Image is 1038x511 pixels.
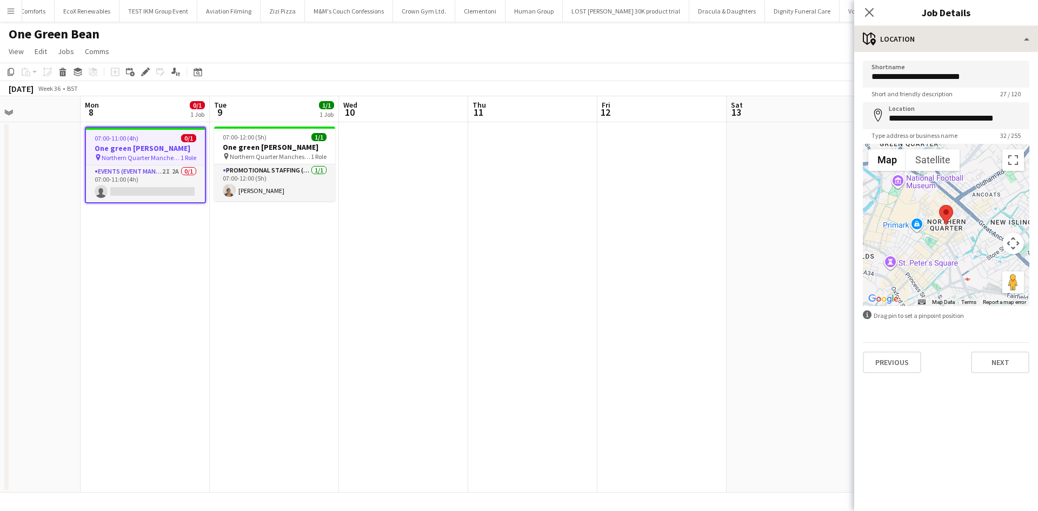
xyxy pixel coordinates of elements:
[86,165,205,202] app-card-role: Events (Event Manager)2I2A0/107:00-11:00 (4h)
[1002,271,1024,293] button: Drag Pegman onto the map to open Street View
[854,26,1038,52] div: Location
[906,149,960,171] button: Show satellite imagery
[863,131,966,140] span: Type address or business name
[81,44,114,58] a: Comms
[212,106,227,118] span: 9
[4,44,28,58] a: View
[854,5,1038,19] h3: Job Details
[119,1,197,22] button: TEST IKM Group Event
[85,47,109,56] span: Comms
[58,47,74,56] span: Jobs
[261,1,305,22] button: Zizi Pizza
[85,127,206,203] app-job-card: 07:00-11:00 (4h)0/1One green [PERSON_NAME] Northern Quarter Manchester1 RoleEvents (Event Manager...
[214,100,227,110] span: Tue
[86,143,205,153] h3: One green [PERSON_NAME]
[563,1,689,22] button: LOST [PERSON_NAME] 30K product trial
[729,106,743,118] span: 13
[731,100,743,110] span: Sat
[320,110,334,118] div: 1 Job
[83,106,99,118] span: 8
[866,292,901,306] a: Open this area in Google Maps (opens a new window)
[765,1,840,22] button: Dignity Funeral Care
[9,26,99,42] h1: One Green Bean
[30,44,51,58] a: Edit
[230,152,311,161] span: Northern Quarter Manchester
[190,110,204,118] div: 1 Job
[863,310,1029,321] div: Drag pin to set a pinpoint position
[9,83,34,94] div: [DATE]
[992,90,1029,98] span: 27 / 120
[190,101,205,109] span: 0/1
[863,351,921,373] button: Previous
[55,1,119,22] button: EcoX Renewables
[35,47,47,56] span: Edit
[214,142,335,152] h3: One green [PERSON_NAME]
[343,100,357,110] span: Wed
[505,1,563,22] button: Human Group
[9,47,24,56] span: View
[305,1,393,22] button: M&M's Couch Confessions
[214,127,335,201] app-job-card: 07:00-12:00 (5h)1/1One green [PERSON_NAME] Northern Quarter Manchester1 RolePromotional Staffing ...
[983,299,1026,305] a: Report a map error
[1002,233,1024,254] button: Map camera controls
[67,84,78,92] div: BST
[971,351,1029,373] button: Next
[918,298,926,306] button: Keyboard shortcuts
[319,101,334,109] span: 1/1
[868,149,906,171] button: Show street map
[473,100,486,110] span: Thu
[471,106,486,118] span: 11
[197,1,261,22] button: Aviation Filming
[600,106,610,118] span: 12
[455,1,505,22] button: Clementoni
[342,106,357,118] span: 10
[181,154,196,162] span: 1 Role
[1002,149,1024,171] button: Toggle fullscreen view
[214,164,335,201] app-card-role: Promotional Staffing (Brand Ambassadors)1/107:00-12:00 (5h)[PERSON_NAME]
[840,1,889,22] button: Vocal Views
[311,133,327,141] span: 1/1
[36,84,63,92] span: Week 36
[689,1,765,22] button: Dracula & Daughters
[961,299,976,305] a: Terms (opens in new tab)
[223,133,267,141] span: 07:00-12:00 (5h)
[602,100,610,110] span: Fri
[181,134,196,142] span: 0/1
[393,1,455,22] button: Crown Gym Ltd.
[102,154,181,162] span: Northern Quarter Manchester
[932,298,955,306] button: Map Data
[992,131,1029,140] span: 32 / 255
[866,292,901,306] img: Google
[95,134,138,142] span: 07:00-11:00 (4h)
[863,90,961,98] span: Short and friendly description
[54,44,78,58] a: Jobs
[311,152,327,161] span: 1 Role
[85,100,99,110] span: Mon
